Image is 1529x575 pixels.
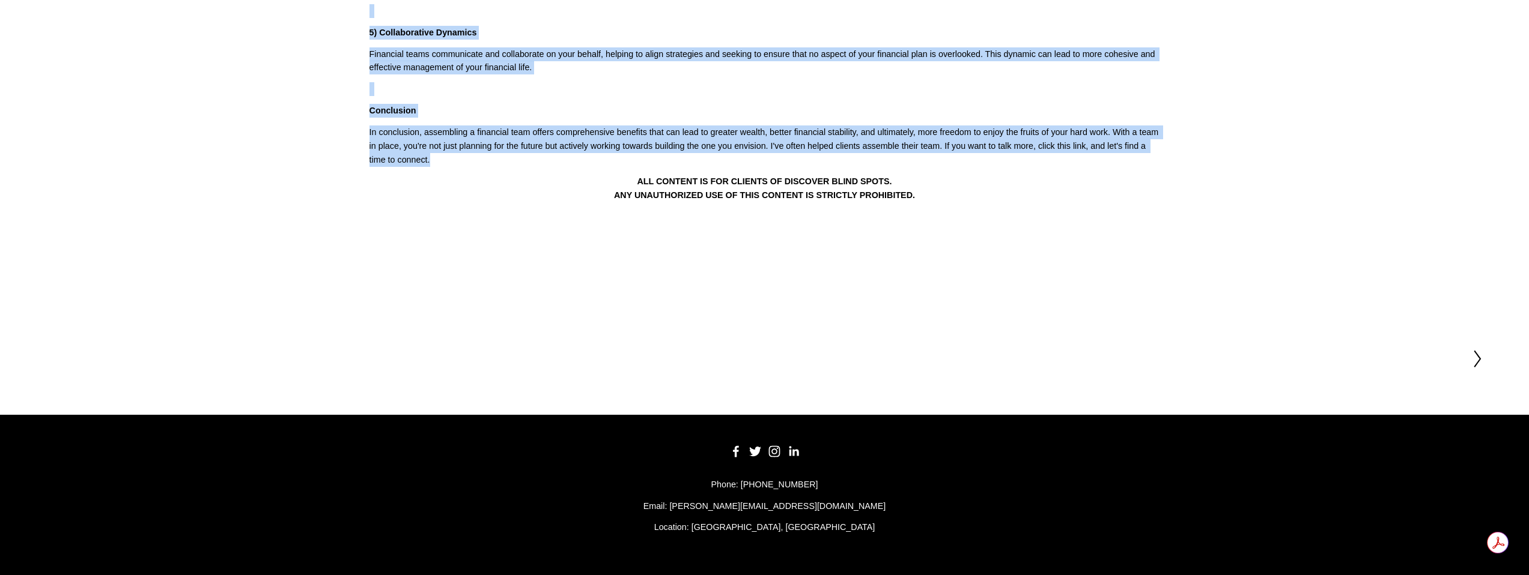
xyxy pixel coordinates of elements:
[194,520,1336,534] p: Location: [GEOGRAPHIC_DATA], [GEOGRAPHIC_DATA]
[194,478,1336,492] p: Phone: [PHONE_NUMBER]
[614,176,915,200] strong: ALL CONTENT IS FOR CLIENTS OF DISCOVER BLIND SPOTS. ANY UNAUTHORIZED USE OF THIS CONTENT IS STRIC...
[788,445,800,457] a: LinkedIn
[369,28,477,37] strong: 5) Collaborative Dynamics
[369,47,1160,75] p: Financial teams communicate and collaborate on your behalf, helping to align strategies and seeki...
[194,499,1336,513] p: Email: [PERSON_NAME][EMAIL_ADDRESS][DOMAIN_NAME]
[730,445,742,457] a: Facebook
[369,125,1160,167] p: In conclusion, assembling a financial team offers comprehensive benefits that can lead to greater...
[768,445,780,457] a: Instagram
[749,445,761,457] a: Twitter
[369,106,416,115] strong: Conclusion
